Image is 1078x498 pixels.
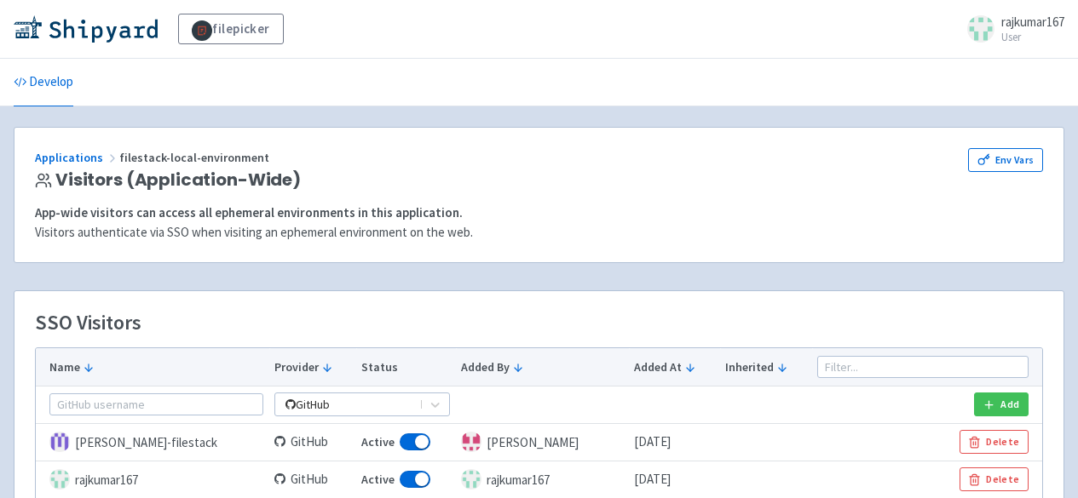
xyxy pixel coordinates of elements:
strong: App-wide visitors can access all ephemeral environments in this application. [35,204,463,220]
input: GitHub username [49,393,263,415]
button: Delete [960,430,1029,454]
a: filepicker [178,14,284,44]
td: [PERSON_NAME] [456,423,629,461]
span: Active [361,470,395,489]
button: Provider [274,358,350,376]
td: [PERSON_NAME]-filestack [36,423,269,461]
button: Delete [960,467,1029,491]
span: rajkumar167 [1001,14,1064,30]
a: Develop [14,59,73,106]
td: rajkumar167 [456,461,629,498]
img: Shipyard logo [14,15,158,43]
td: GitHub [269,461,356,498]
p: Visitors authenticate via SSO when visiting an ephemeral environment on the web. [35,223,1043,243]
a: Applications [35,150,119,165]
small: User [1001,31,1064,43]
a: Env Vars [968,148,1043,172]
h3: SSO Visitors [35,312,141,334]
span: filestack-local-environment [119,150,272,165]
button: Name [49,358,263,376]
button: Added By [461,358,623,376]
time: [DATE] [634,433,671,449]
button: Added At [634,358,714,376]
time: [DATE] [634,471,671,487]
th: Status [356,348,456,386]
input: Filter... [817,356,1029,378]
button: Inherited [725,358,806,376]
td: rajkumar167 [36,461,269,498]
td: GitHub [269,423,356,461]
a: rajkumar167 User [957,15,1064,43]
button: Add [974,392,1029,416]
span: Visitors (Application-Wide) [55,170,301,190]
span: Active [361,432,395,452]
